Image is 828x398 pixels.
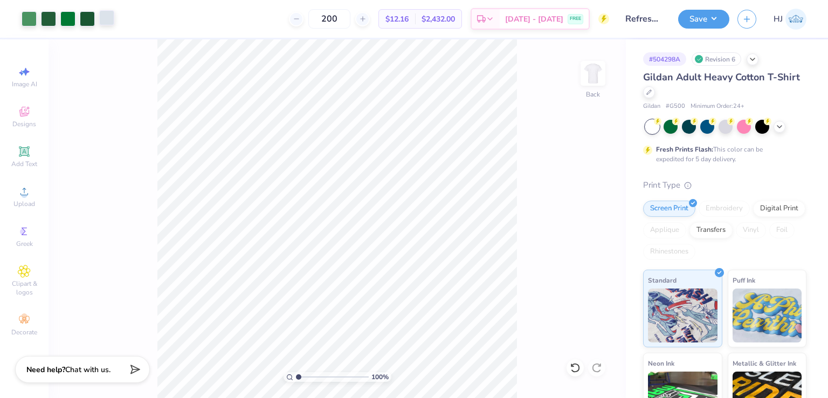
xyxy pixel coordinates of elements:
div: Back [586,90,600,99]
span: Designs [12,120,36,128]
img: Hughe Josh Cabanete [785,9,806,30]
div: # 504298A [643,52,686,66]
span: Chat with us. [65,365,111,375]
span: FREE [570,15,581,23]
span: Clipart & logos [5,279,43,297]
div: Foil [769,222,795,238]
span: HJ [774,13,783,25]
span: Gildan Adult Heavy Cotton T-Shirt [643,71,800,84]
div: Digital Print [753,201,805,217]
span: Gildan [643,102,660,111]
img: Puff Ink [733,289,802,342]
strong: Need help? [26,365,65,375]
input: – – [308,9,350,29]
span: Metallic & Glitter Ink [733,358,796,369]
span: Minimum Order: 24 + [691,102,744,111]
span: Neon Ink [648,358,674,369]
div: Transfers [689,222,733,238]
div: Print Type [643,179,806,191]
div: Embroidery [699,201,750,217]
div: Rhinestones [643,244,695,260]
span: $12.16 [385,13,409,25]
input: Untitled Design [617,8,670,30]
span: Greek [16,239,33,248]
span: Standard [648,275,677,286]
span: Puff Ink [733,275,755,286]
span: Image AI [12,80,37,88]
span: $2,432.00 [422,13,455,25]
span: Add Text [11,160,37,168]
span: 100 % [371,372,389,382]
button: Save [678,10,729,29]
div: This color can be expedited for 5 day delivery. [656,145,789,164]
img: Back [582,63,604,84]
a: HJ [774,9,806,30]
div: Screen Print [643,201,695,217]
span: [DATE] - [DATE] [505,13,563,25]
div: Applique [643,222,686,238]
span: Upload [13,200,35,208]
div: Vinyl [736,222,766,238]
span: # G500 [666,102,685,111]
span: Decorate [11,328,37,337]
strong: Fresh Prints Flash: [656,145,713,154]
img: Standard [648,289,717,342]
div: Revision 6 [692,52,741,66]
